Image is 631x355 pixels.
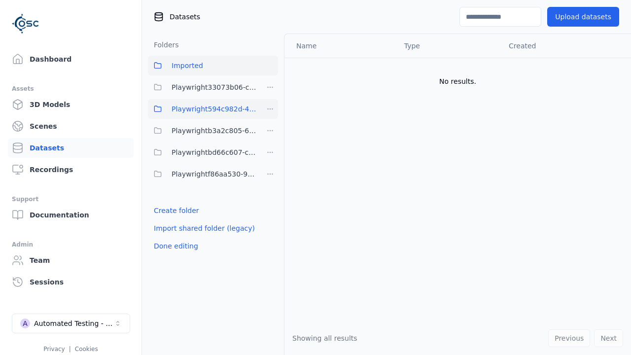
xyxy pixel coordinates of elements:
th: Created [501,34,615,58]
button: Select a workspace [12,314,130,333]
button: Playwright594c982d-4864-431c-a0f6-99b4cef45b85 [148,99,256,119]
span: Datasets [170,12,200,22]
button: Done editing [148,237,204,255]
a: Recordings [8,160,134,179]
button: Playwrightf86aa530-96cb-46d1-8e9a-d62f40977285 [148,164,256,184]
span: Showing all results [292,334,357,342]
span: Playwrightbd66c607-cb32-410a-b9da-ebe48352023b [172,146,256,158]
button: Playwrightbd66c607-cb32-410a-b9da-ebe48352023b [148,142,256,162]
td: No results. [284,58,631,105]
span: Imported [172,60,203,71]
a: Cookies [75,346,98,353]
a: Scenes [8,116,134,136]
span: Playwright33073b06-c5aa-4668-b707-241d4fc25382 [172,81,256,93]
span: Playwrightf86aa530-96cb-46d1-8e9a-d62f40977285 [172,168,256,180]
img: Logo [12,10,39,37]
a: Dashboard [8,49,134,69]
button: Upload datasets [547,7,619,27]
th: Type [396,34,501,58]
a: Documentation [8,205,134,225]
button: Import shared folder (legacy) [148,219,261,237]
a: Import shared folder (legacy) [154,223,255,233]
button: Create folder [148,202,205,219]
div: Support [12,193,130,205]
span: | [69,346,71,353]
button: Imported [148,56,278,75]
div: Admin [12,239,130,250]
button: Playwright33073b06-c5aa-4668-b707-241d4fc25382 [148,77,256,97]
a: Privacy [43,346,65,353]
a: Team [8,250,134,270]
span: Playwrightb3a2c805-61a6-400b-be3b-f073172aba7d [172,125,256,137]
span: Playwright594c982d-4864-431c-a0f6-99b4cef45b85 [172,103,256,115]
a: 3D Models [8,95,134,114]
button: Playwrightb3a2c805-61a6-400b-be3b-f073172aba7d [148,121,256,141]
div: Automated Testing - Playwright [34,319,114,328]
div: Assets [12,83,130,95]
div: A [20,319,30,328]
a: Create folder [154,206,199,215]
a: Sessions [8,272,134,292]
a: Datasets [8,138,134,158]
th: Name [284,34,396,58]
h3: Folders [148,40,179,50]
